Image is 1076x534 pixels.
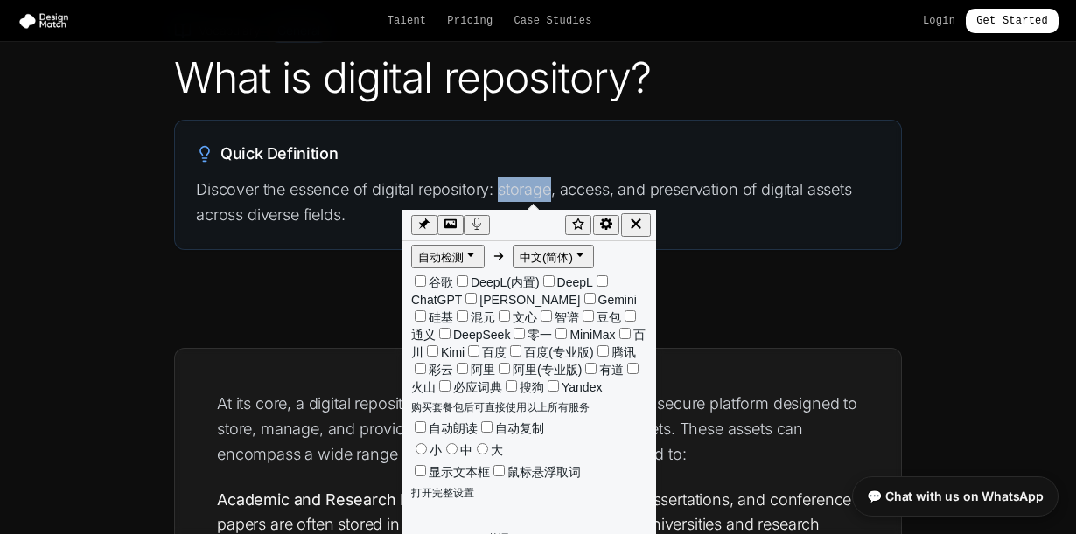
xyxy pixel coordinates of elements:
[17,12,77,30] img: Design Match
[388,14,427,28] a: Talent
[217,490,457,509] strong: Academic and Research Papers:
[174,57,902,99] h1: What is digital repository?
[196,142,880,166] h2: Quick Definition
[966,9,1059,33] a: Get Started
[217,391,859,468] p: At its core, a digital repository is a centralized, organized, and secure platform designed to st...
[852,476,1059,517] a: 💬 Chat with us on WhatsApp
[923,14,955,28] a: Login
[196,177,880,228] p: Discover the essence of digital repository: storage, access, and preservation of digital assets a...
[447,14,493,28] a: Pricing
[514,14,591,28] a: Case Studies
